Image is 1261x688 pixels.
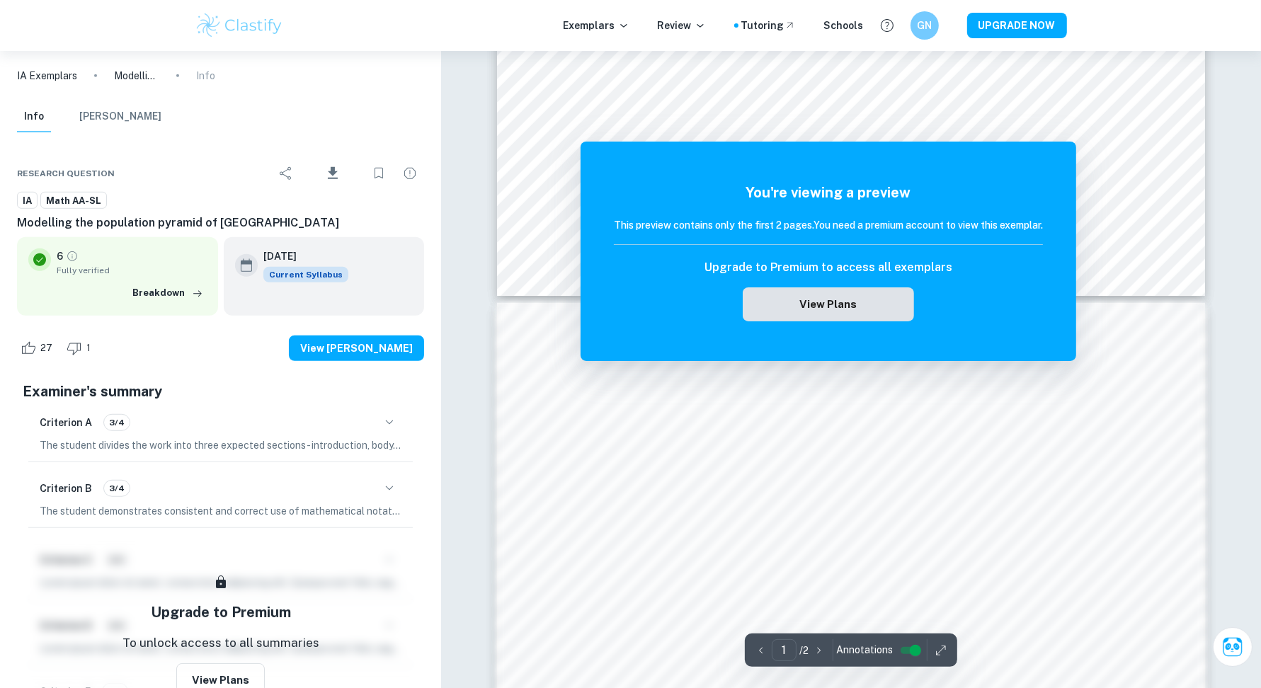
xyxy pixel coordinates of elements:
[23,381,418,402] h5: Examiner's summary
[743,287,914,321] button: View Plans
[263,267,348,282] div: This exemplar is based on the current syllabus. Feel free to refer to it for inspiration/ideas wh...
[365,159,393,188] div: Bookmark
[17,192,38,210] a: IA
[911,11,939,40] button: GN
[17,167,115,180] span: Research question
[875,13,899,38] button: Help and Feedback
[741,18,796,33] a: Tutoring
[967,13,1067,38] button: UPGRADE NOW
[40,415,92,430] h6: Criterion A
[151,602,291,623] h5: Upgrade to Premium
[41,194,106,208] span: Math AA-SL
[564,18,629,33] p: Exemplars
[195,11,285,40] img: Clastify logo
[17,68,77,84] a: IA Exemplars
[40,481,92,496] h6: Criterion B
[129,282,207,304] button: Breakdown
[658,18,706,33] p: Review
[40,437,401,453] p: The student divides the work into three expected sections - introduction, body, and conclusion, a...
[836,643,893,658] span: Annotations
[824,18,864,33] a: Schools
[40,192,107,210] a: Math AA-SL
[396,159,424,188] div: Report issue
[704,259,952,276] h6: Upgrade to Premium to access all exemplars
[66,250,79,263] a: Grade fully verified
[104,482,130,495] span: 3/4
[799,643,809,658] p: / 2
[263,248,337,264] h6: [DATE]
[17,101,51,132] button: Info
[196,68,215,84] p: Info
[33,341,60,355] span: 27
[1213,627,1253,667] button: Ask Clai
[272,159,300,188] div: Share
[57,264,207,277] span: Fully verified
[18,194,37,208] span: IA
[263,267,348,282] span: Current Syllabus
[63,337,98,360] div: Dislike
[57,248,63,264] p: 6
[614,182,1043,203] h5: You're viewing a preview
[614,217,1043,233] h6: This preview contains only the first 2 pages. You need a premium account to view this exemplar.
[104,416,130,429] span: 3/4
[79,341,98,355] span: 1
[17,214,424,231] h6: Modelling the population pyramid of [GEOGRAPHIC_DATA]
[916,18,932,33] h6: GN
[122,634,319,653] p: To unlock access to all summaries
[17,337,60,360] div: Like
[114,68,159,84] p: Modelling the population pyramid of [GEOGRAPHIC_DATA]
[303,155,362,192] div: Download
[79,101,161,132] button: [PERSON_NAME]
[289,336,424,361] button: View [PERSON_NAME]
[40,503,401,519] p: The student demonstrates consistent and correct use of mathematical notation and terminology thro...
